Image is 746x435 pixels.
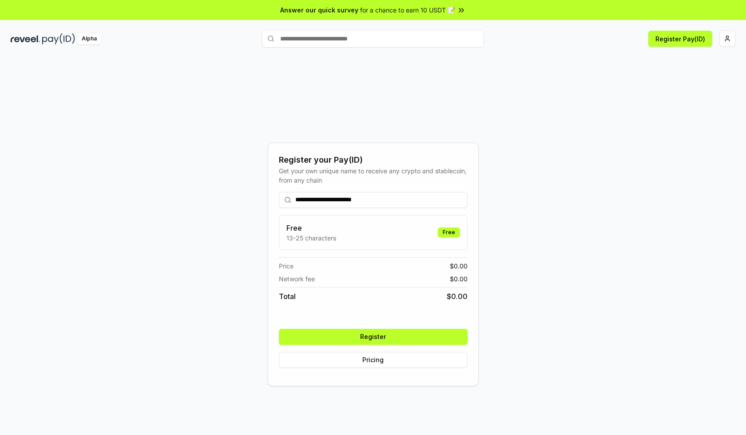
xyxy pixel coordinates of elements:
button: Register Pay(ID) [648,31,712,47]
div: Register your Pay(ID) [279,154,468,166]
div: Free [438,227,460,237]
div: Alpha [77,33,102,44]
span: $ 0.00 [447,291,468,302]
img: pay_id [42,33,75,44]
span: Total [279,291,296,302]
span: Network fee [279,274,315,283]
span: $ 0.00 [450,261,468,271]
div: Get your own unique name to receive any crypto and stablecoin, from any chain [279,166,468,185]
button: Register [279,329,468,345]
span: Answer our quick survey [280,5,358,15]
h3: Free [286,223,336,233]
button: Pricing [279,352,468,368]
img: reveel_dark [11,33,40,44]
p: 13-25 characters [286,233,336,243]
span: for a chance to earn 10 USDT 📝 [360,5,455,15]
span: Price [279,261,294,271]
span: $ 0.00 [450,274,468,283]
